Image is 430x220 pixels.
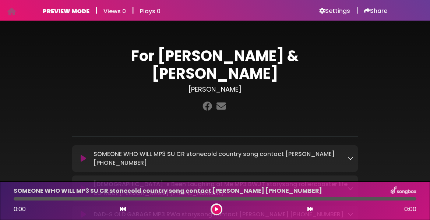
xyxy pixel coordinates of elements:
[14,205,26,213] span: 0:00
[95,6,98,15] h5: |
[404,205,416,214] span: 0:00
[140,8,161,15] h6: Plays 0
[132,6,134,15] h5: |
[103,8,126,15] h6: Views 0
[391,186,416,196] img: songbox-logo-white.png
[14,187,322,195] p: SOMEONE WHO WILL MP3 SU CR stonecold country song contact [PERSON_NAME] [PHONE_NUMBER]
[94,150,348,167] p: SOMEONE WHO WILL MP3 SU CR stonecold country song contact [PERSON_NAME] [PHONE_NUMBER]
[94,180,348,198] p: [DEMOGRAPHIC_DATA]-s Been Laughing at Me MP3 BWJT storysong rollercoaster life contact [PERSON_NA...
[72,47,358,82] h1: For [PERSON_NAME] & [PERSON_NAME]
[364,7,387,15] a: Share
[43,8,89,15] h6: PREVIEW MODE
[319,7,350,15] a: Settings
[72,85,358,93] h3: [PERSON_NAME]
[356,6,358,15] h5: |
